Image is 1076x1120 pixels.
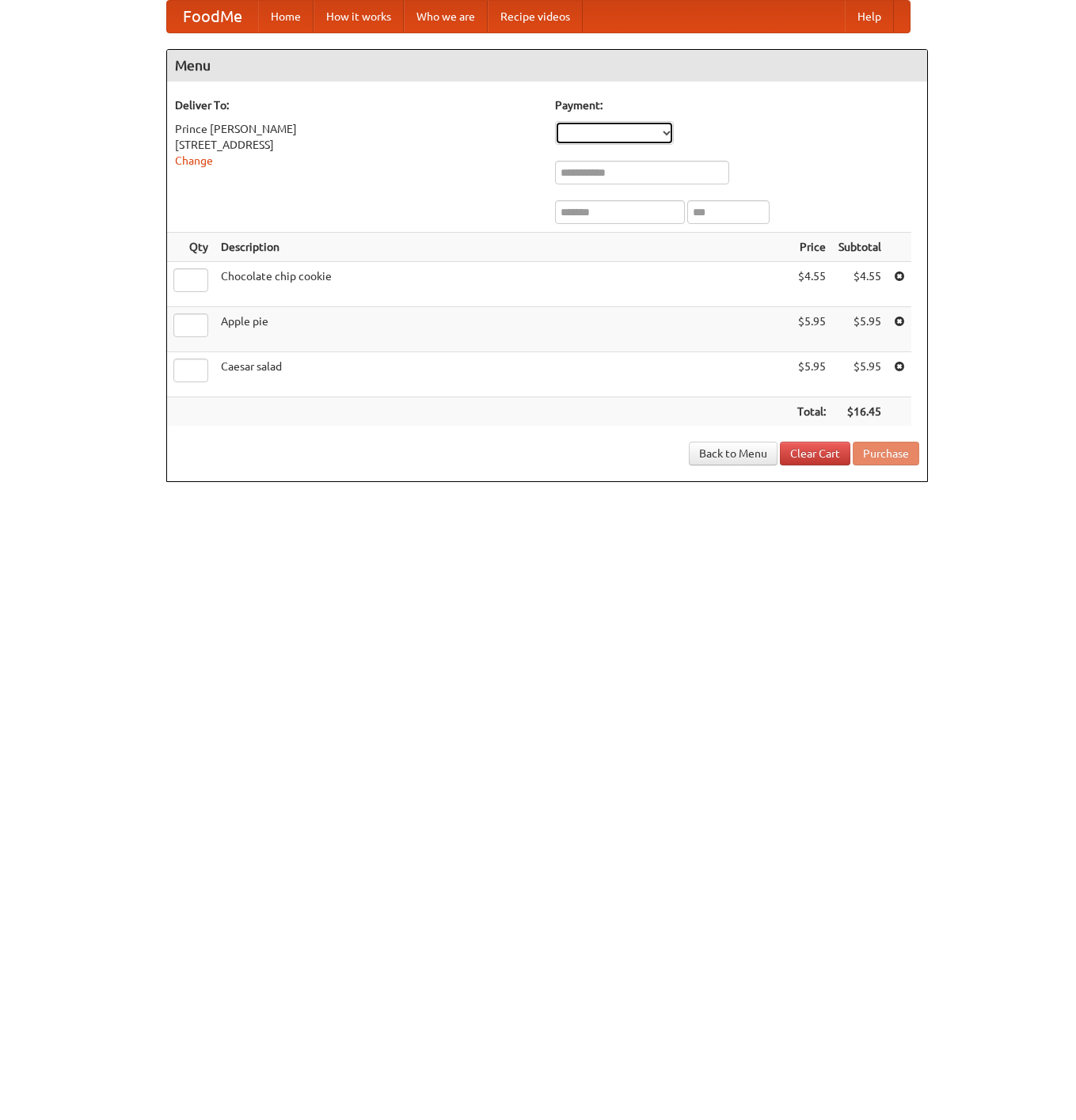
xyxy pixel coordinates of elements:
td: Apple pie [215,307,791,352]
a: Clear Cart [780,442,850,465]
a: Who we are [404,1,488,32]
a: Help [845,1,894,32]
td: $4.55 [791,262,832,307]
th: Total: [791,397,832,427]
a: Change [175,154,213,167]
a: Home [258,1,314,32]
a: FoodMe [167,1,258,32]
td: $5.95 [832,352,888,397]
td: Chocolate chip cookie [215,262,791,307]
td: Caesar salad [215,352,791,397]
h5: Payment: [555,97,919,113]
h4: Menu [167,50,927,82]
a: How it works [314,1,404,32]
h5: Deliver To: [175,97,539,113]
td: $5.95 [832,307,888,352]
div: [STREET_ADDRESS] [175,137,539,153]
th: Description [215,233,791,262]
td: $5.95 [791,307,832,352]
th: $16.45 [832,397,888,427]
td: $5.95 [791,352,832,397]
a: Back to Menu [689,442,778,465]
button: Purchase [853,442,919,465]
th: Qty [167,233,215,262]
th: Price [791,233,832,262]
a: Recipe videos [488,1,583,32]
div: Prince [PERSON_NAME] [175,121,539,137]
th: Subtotal [832,233,888,262]
td: $4.55 [832,262,888,307]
